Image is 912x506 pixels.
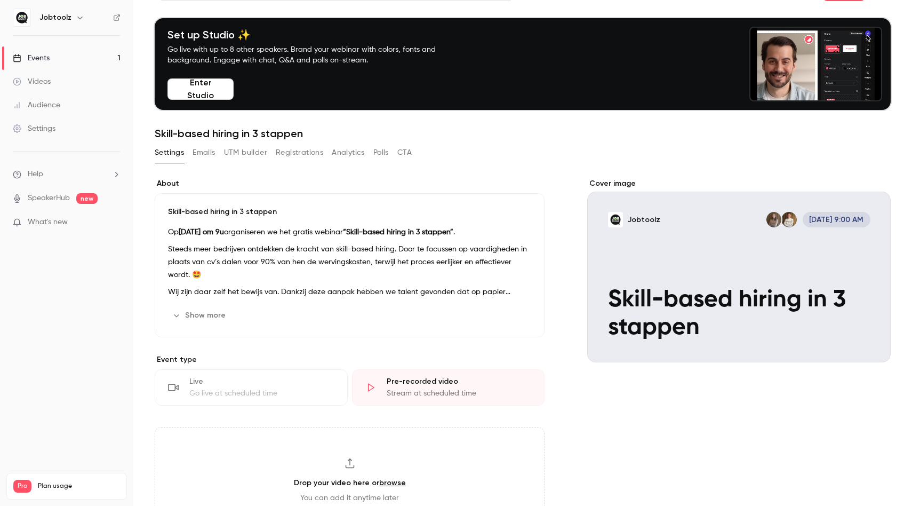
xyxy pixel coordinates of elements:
h3: Drop your video here or [294,477,406,488]
div: Events [13,53,50,64]
button: Emails [193,144,215,161]
span: What's new [28,217,68,228]
div: Stream at scheduled time [387,388,532,399]
h1: Skill-based hiring in 3 stappen [155,127,891,140]
button: Analytics [332,144,365,161]
li: help-dropdown-opener [13,169,121,180]
label: About [155,178,545,189]
p: Event type [155,354,545,365]
p: Wij zijn daar zelf het bewijs van. Dankzij deze aanpak hebben we talent gevonden dat op papier mi... [168,286,531,298]
div: Go live at scheduled time [189,388,334,399]
a: browse [379,478,406,487]
div: Settings [13,123,55,134]
img: Jobtoolz [13,9,30,26]
p: Op organiseren we het gratis webinar . [168,226,531,239]
p: Skill-based hiring in 3 stappen [168,207,531,217]
span: You can add it anytime later [300,493,399,503]
a: SpeakerHub [28,193,70,204]
div: Pre-recorded videoStream at scheduled time [352,369,545,406]
h4: Set up Studio ✨ [167,28,461,41]
span: Plan usage [38,482,120,491]
span: new [76,193,98,204]
button: Registrations [276,144,323,161]
div: Audience [13,100,60,110]
span: Pro [13,480,31,493]
div: Pre-recorded video [387,376,532,387]
p: Go live with up to 8 other speakers. Brand your webinar with colors, fonts and background. Engage... [167,44,461,66]
strong: [DATE] om 9u [179,228,224,236]
button: Show more [168,307,232,324]
div: Live [189,376,334,387]
button: CTA [397,144,412,161]
button: UTM builder [224,144,267,161]
div: LiveGo live at scheduled time [155,369,348,406]
p: Steeds meer bedrijven ontdekken de kracht van skill-based hiring. Door te focussen op vaardighede... [168,243,531,281]
section: Cover image [587,178,891,362]
h6: Jobtoolz [39,12,71,23]
div: Videos [13,76,51,87]
button: Enter Studio [167,78,234,100]
strong: “Skill-based hiring in 3 stappen” [343,228,453,236]
span: Help [28,169,43,180]
iframe: Noticeable Trigger [108,218,121,227]
button: Polls [373,144,389,161]
button: Settings [155,144,184,161]
label: Cover image [587,178,891,189]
